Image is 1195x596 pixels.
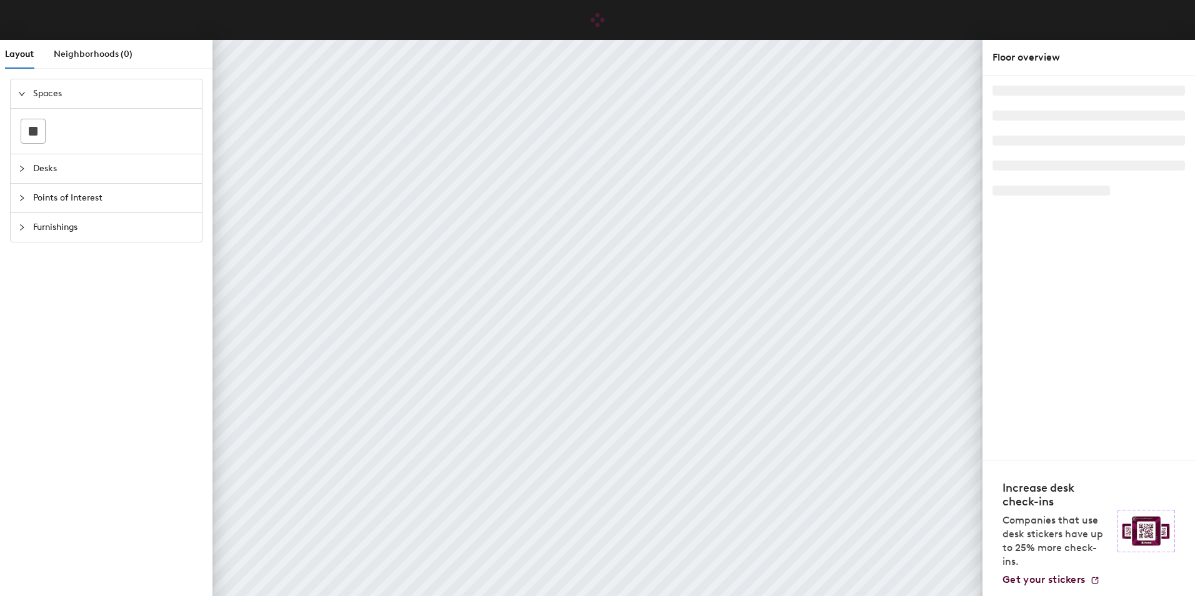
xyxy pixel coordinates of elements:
span: Layout [5,49,34,59]
a: Get your stickers [1002,574,1100,586]
span: Furnishings [33,213,194,242]
span: collapsed [18,194,26,202]
span: collapsed [18,224,26,231]
span: Get your stickers [1002,574,1085,585]
span: Spaces [33,79,194,108]
span: Points of Interest [33,184,194,212]
img: Sticker logo [1117,510,1175,552]
h4: Increase desk check-ins [1002,481,1110,509]
span: collapsed [18,165,26,172]
p: Companies that use desk stickers have up to 25% more check-ins. [1002,514,1110,569]
span: expanded [18,90,26,97]
span: Desks [33,154,194,183]
span: Neighborhoods (0) [54,49,132,59]
div: Floor overview [992,50,1185,65]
